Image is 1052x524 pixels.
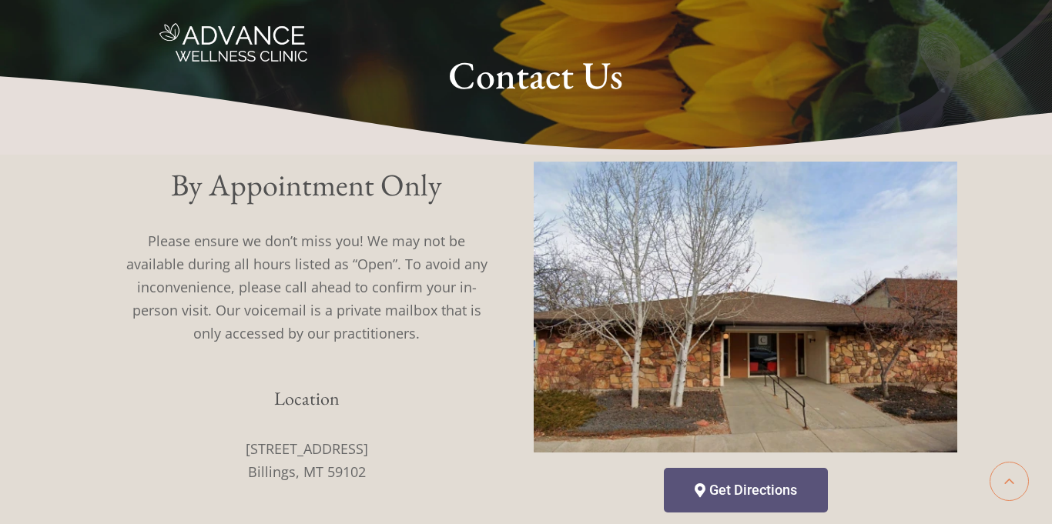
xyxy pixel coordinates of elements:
[126,437,487,483] p: [STREET_ADDRESS] Billings, MT 59102
[709,483,797,497] span: Get Directions
[664,468,828,512] a: Get Directions
[126,229,487,345] p: Please ensure we don’t miss you! We may not be available during all hours listed as “Open”. To av...
[126,169,487,200] h3: By Appointment Only
[106,52,965,98] h2: Contact Us
[990,462,1029,501] a: Scroll to top
[126,389,487,408] h2: Location
[534,162,957,452] img: Exterior of Advance Wellness Clinic in Billings, Montana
